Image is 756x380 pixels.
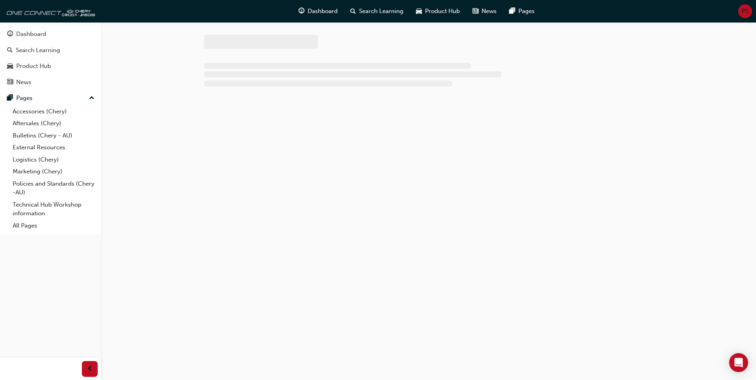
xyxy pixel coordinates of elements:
[16,78,31,87] div: News
[9,166,98,178] a: Marketing (Chery)
[9,220,98,232] a: All Pages
[742,7,748,16] span: PS
[425,7,460,16] span: Product Hub
[3,59,98,73] a: Product Hub
[410,3,466,19] a: car-iconProduct Hub
[359,7,403,16] span: Search Learning
[292,3,344,19] a: guage-iconDashboard
[503,3,541,19] a: pages-iconPages
[729,353,748,372] div: Open Intercom Messenger
[509,6,515,16] span: pages-icon
[4,3,95,19] img: oneconnect
[482,7,497,16] span: News
[9,117,98,130] a: Aftersales (Chery)
[7,63,13,70] span: car-icon
[9,105,98,118] a: Accessories (Chery)
[3,91,98,105] button: Pages
[3,43,98,58] a: Search Learning
[344,3,410,19] a: search-iconSearch Learning
[350,6,356,16] span: search-icon
[9,130,98,142] a: Bulletins (Chery - AU)
[3,25,98,91] button: DashboardSearch LearningProduct HubNews
[16,94,32,103] div: Pages
[7,31,13,38] span: guage-icon
[16,30,46,39] div: Dashboard
[9,154,98,166] a: Logistics (Chery)
[9,141,98,154] a: External Resources
[299,6,304,16] span: guage-icon
[9,199,98,220] a: Technical Hub Workshop information
[3,75,98,90] a: News
[472,6,478,16] span: news-icon
[7,95,13,102] span: pages-icon
[7,47,13,54] span: search-icon
[738,4,752,18] button: PS
[9,178,98,199] a: Policies and Standards (Chery -AU)
[16,62,51,71] div: Product Hub
[7,79,13,86] span: news-icon
[16,46,60,55] div: Search Learning
[3,27,98,41] a: Dashboard
[87,364,93,374] span: prev-icon
[416,6,422,16] span: car-icon
[518,7,535,16] span: Pages
[466,3,503,19] a: news-iconNews
[89,93,94,103] span: up-icon
[308,7,338,16] span: Dashboard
